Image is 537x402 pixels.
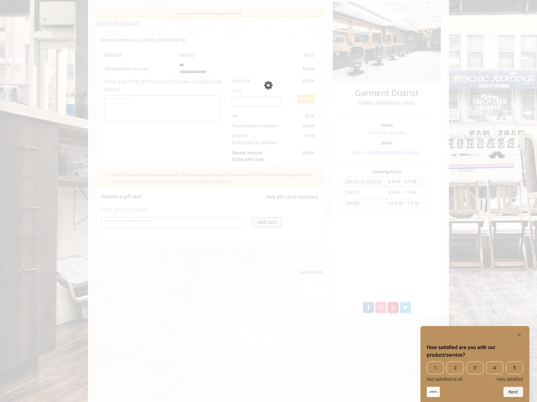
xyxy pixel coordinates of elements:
div: How satisfied are you with our product/service? Select an option from 1 to 5, with 1 being Not sa... [427,331,523,397]
span: 5 [506,361,523,374]
span: 1 [427,361,444,374]
span: 4 [486,361,503,374]
span: 3 [466,361,483,374]
button: Next question [503,387,523,397]
button: Hide survey [515,331,523,339]
div: How satisfied are you with our product/service? Select an option from 1 to 5, with 1 being Not sa... [427,361,523,382]
h2: How satisfied are you with our product/service? Select an option from 1 to 5, with 1 being Not sa... [427,344,523,359]
span: Not satisfied at all [427,377,462,382]
span: 2 [446,361,464,374]
span: Very satisfied [496,377,523,382]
